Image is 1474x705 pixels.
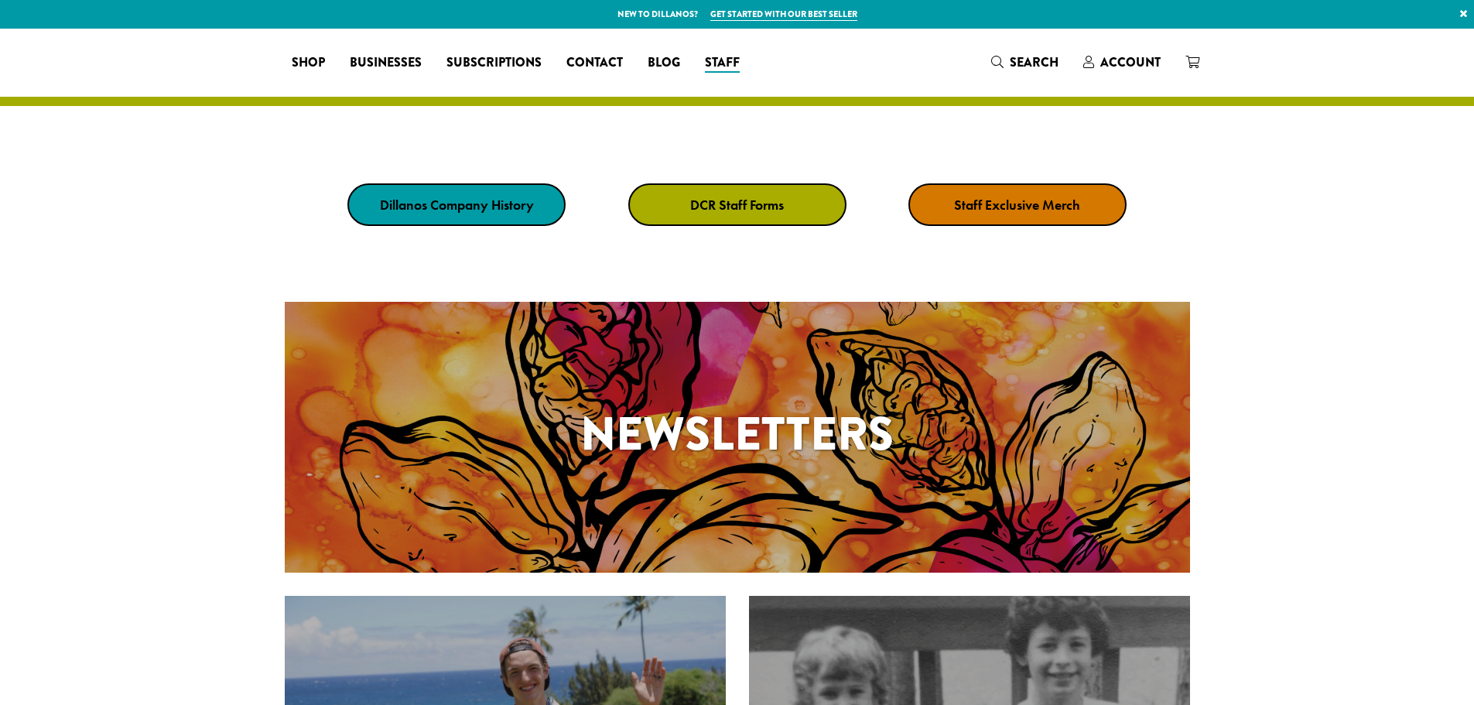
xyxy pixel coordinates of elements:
[954,196,1080,214] strong: Staff Exclusive Merch
[979,50,1071,75] a: Search
[566,53,623,73] span: Contact
[693,50,752,75] a: Staff
[705,53,740,73] span: Staff
[1100,53,1161,71] span: Account
[1010,53,1058,71] span: Search
[690,196,784,214] strong: DCR Staff Forms
[908,183,1127,226] a: Staff Exclusive Merch
[446,53,542,73] span: Subscriptions
[628,183,846,226] a: DCR Staff Forms
[347,183,566,226] a: Dillanos Company History
[285,399,1190,469] h1: Newsletters
[292,53,325,73] span: Shop
[380,196,534,214] strong: Dillanos Company History
[285,302,1190,573] a: Newsletters
[279,50,337,75] a: Shop
[648,53,680,73] span: Blog
[710,8,857,21] a: Get started with our best seller
[350,53,422,73] span: Businesses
